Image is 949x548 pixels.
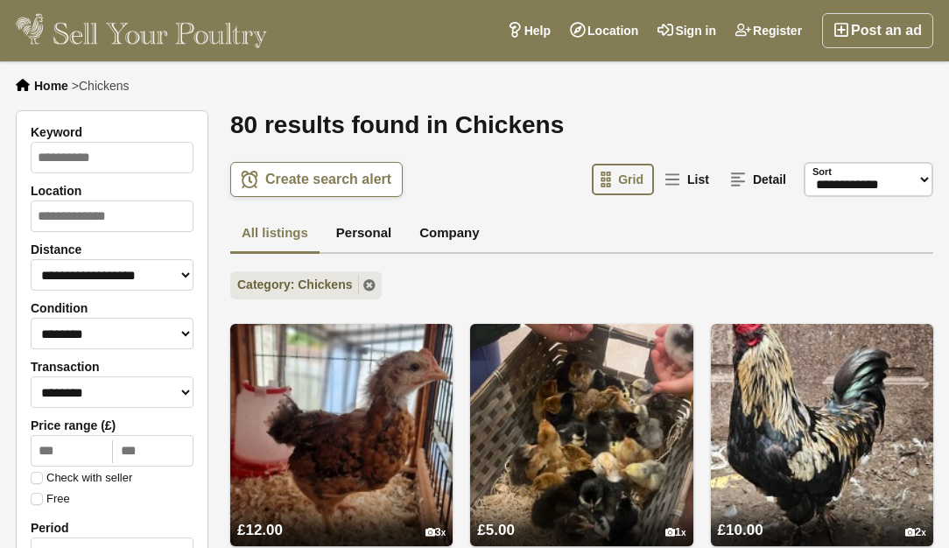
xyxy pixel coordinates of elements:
[822,13,933,48] a: Post an ad
[656,164,720,195] a: List
[230,324,453,546] img: Hybrid layer
[230,162,403,197] a: Create search alert
[560,13,648,48] a: Location
[753,172,786,186] span: Detail
[79,79,130,93] span: Chickens
[31,472,132,484] label: Check with seller
[237,522,283,538] span: £12.00
[31,242,193,256] label: Distance
[34,79,68,93] a: Home
[230,214,320,255] a: All listings
[31,418,193,432] label: Price range (£)
[31,360,193,374] label: Transaction
[711,324,933,546] img: Rooster auracana bantam mixed breed
[31,184,193,198] label: Location
[812,165,832,179] label: Sort
[425,526,446,539] div: 3
[497,13,560,48] a: Help
[230,110,933,140] h1: 80 results found in Chickens
[31,301,193,315] label: Condition
[31,493,70,505] label: Free
[470,324,692,546] img: Chicks one week old
[72,79,130,93] li: >
[230,271,382,299] a: Category: Chickens
[648,13,726,48] a: Sign in
[718,522,763,538] span: £10.00
[905,526,926,539] div: 2
[325,214,403,255] a: Personal
[726,13,812,48] a: Register
[470,488,692,546] a: £5.00 1
[408,214,490,255] a: Company
[711,488,933,546] a: £10.00 2
[31,125,193,139] label: Keyword
[265,171,391,188] span: Create search alert
[618,172,643,186] span: Grid
[687,172,709,186] span: List
[31,521,193,535] label: Period
[665,526,686,539] div: 1
[16,13,267,48] img: Sell Your Poultry
[230,488,453,546] a: £12.00 3
[592,164,654,195] a: Grid
[477,522,515,538] span: £5.00
[721,164,797,195] a: Detail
